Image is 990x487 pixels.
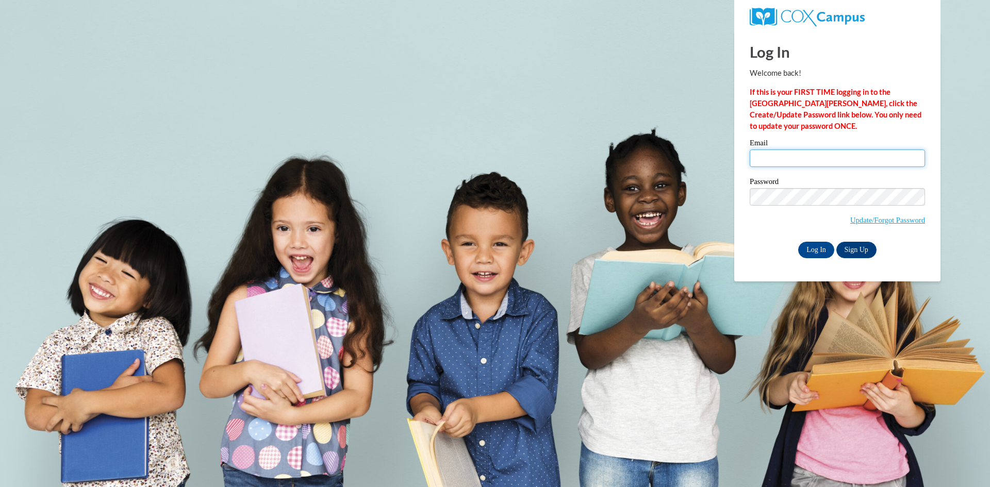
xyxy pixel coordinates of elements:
a: Update/Forgot Password [850,216,925,224]
label: Email [750,139,925,149]
label: Password [750,178,925,188]
a: COX Campus [750,12,865,21]
input: Log In [798,242,834,258]
h1: Log In [750,41,925,62]
img: COX Campus [750,8,865,26]
a: Sign Up [836,242,877,258]
strong: If this is your FIRST TIME logging in to the [GEOGRAPHIC_DATA][PERSON_NAME], click the Create/Upd... [750,88,921,130]
p: Welcome back! [750,68,925,79]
